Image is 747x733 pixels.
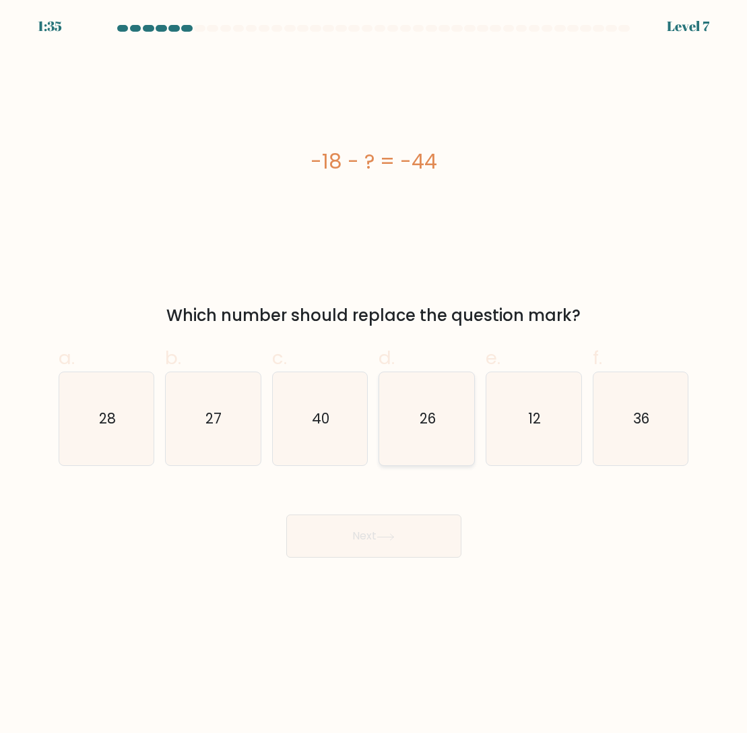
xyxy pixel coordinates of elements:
span: b. [165,345,181,371]
text: 26 [420,409,436,428]
span: a. [59,345,75,371]
span: f. [593,345,602,371]
text: 28 [99,409,116,428]
span: e. [486,345,500,371]
span: d. [379,345,395,371]
button: Next [286,515,461,558]
text: 36 [633,409,649,428]
span: c. [272,345,287,371]
div: -18 - ? = -44 [59,146,689,177]
text: 40 [313,409,330,428]
div: 1:35 [38,16,62,36]
text: 12 [528,409,541,428]
div: Which number should replace the question mark? [67,303,681,328]
div: Level 7 [667,16,709,36]
text: 27 [206,409,222,428]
